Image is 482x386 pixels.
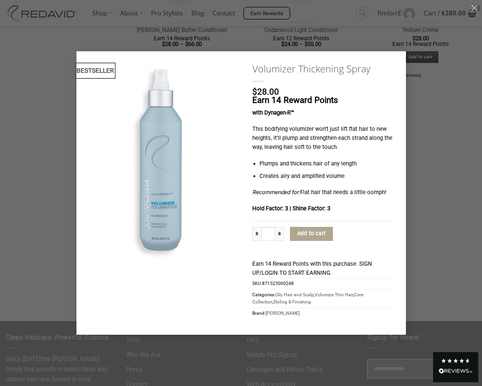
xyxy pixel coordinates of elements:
a: Oily Hair and Scalp [275,292,314,297]
span: Brand: [252,308,395,319]
strong: with Dynagen-R™ [252,109,294,116]
bdi: 28.00 [252,87,279,96]
span: Categories: , , , [252,289,395,308]
img: REDAVID Volumizer Thickening Spray – 1 1 [76,51,241,271]
em: Recommended for: [252,189,300,196]
input: Reduce quantity of Volumizer Thickening Spray [252,227,261,241]
p: This bodifying volumizer won’t just lift flat hair to new heights, it’ll plump and strengthen eac... [252,125,395,152]
div: Earn 14 Reward Points with this purchase. SIGN UP/LOGIN TO START EARNING. [252,260,395,278]
a: Volumizer Thickening Spray [252,63,395,75]
li: Creates airy and amplified volume [259,172,394,181]
input: Increase quantity of Volumizer Thickening Spray [275,227,284,241]
a: Styling & Finishing [273,299,311,305]
p: Flat hair that needs a little oomph! [252,188,395,197]
input: Product quantity [261,227,275,241]
strong: Hold Factor: 3 | Shine Factor: 3 [252,205,330,212]
button: Add to cart [290,227,333,241]
li: Plumps and thickens hair of any length [259,159,394,168]
span: Earn 14 Reward Points [252,95,338,105]
span: $ [252,87,257,96]
div: Read All Reviews [439,367,473,377]
div: 4.8 Stars [441,358,471,364]
img: REVIEWS.io [439,368,473,374]
a: Volumize Thin Hair [315,292,353,297]
span: 871523000248 [262,281,294,286]
a: [PERSON_NAME] [265,311,300,316]
div: Read All Reviews [433,352,478,382]
span: SKU: [252,278,395,289]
